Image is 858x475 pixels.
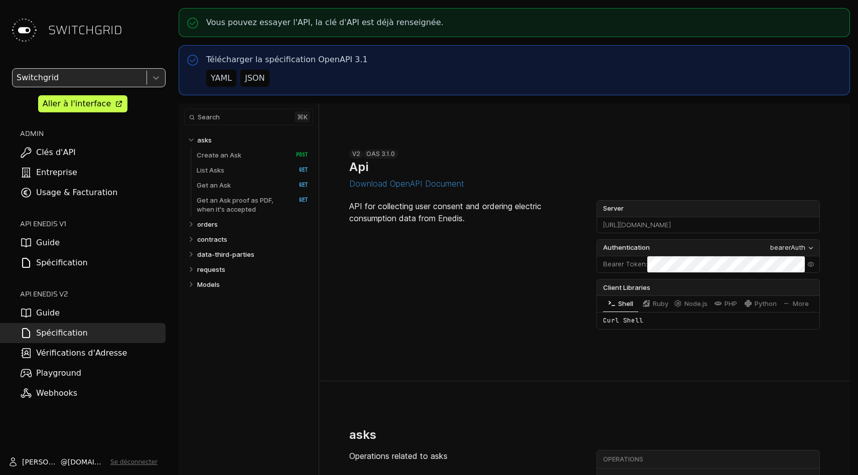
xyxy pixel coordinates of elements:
p: orders [197,220,218,229]
span: Python [755,300,777,307]
p: data-third-parties [197,250,254,259]
button: JSON [240,70,269,87]
div: bearerAuth [770,243,805,253]
a: Models [197,277,309,292]
span: [DOMAIN_NAME] [68,457,106,467]
label: Bearer Token [603,259,646,269]
a: asks [197,132,309,147]
img: Switchgrid Logo [8,14,40,46]
div: [URL][DOMAIN_NAME] [597,217,819,233]
p: asks [197,135,212,144]
div: v2 [349,149,363,159]
span: Shell [618,300,633,307]
a: requests [197,262,309,277]
span: SWITCHGRID [48,22,122,38]
a: Get an Ask proof as PDF, when it's accepted GET [197,193,308,217]
span: POST [289,151,308,159]
a: Get an Ask GET [197,178,308,193]
span: Node.js [684,300,707,307]
div: YAML [211,72,232,84]
span: GET [289,182,308,189]
h2: API ENEDIS v1 [20,219,166,229]
a: List Asks GET [197,163,308,178]
span: [PERSON_NAME] [22,457,61,467]
h2: API ENEDIS v2 [20,289,166,299]
h2: asks [349,427,376,442]
p: List Asks [197,166,224,175]
a: Create an Ask POST [197,147,308,163]
div: OAS 3.1.0 [363,149,398,159]
h1: Api [349,160,368,174]
h2: ADMIN [20,128,166,138]
span: GET [289,167,308,174]
p: Models [197,280,220,289]
button: Se déconnecter [110,458,158,466]
div: Client Libraries [597,279,819,295]
p: Get an Ask [197,181,231,190]
span: GET [289,197,308,204]
span: PHP [725,300,737,307]
p: requests [197,265,225,274]
span: @ [61,457,68,467]
p: Create an Ask [197,150,241,160]
a: contracts [197,232,309,247]
label: Server [597,201,819,217]
p: contracts [197,235,227,244]
button: bearerAuth [767,242,817,253]
span: Ruby [653,300,668,307]
div: Operations [603,455,818,464]
p: API for collecting user consent and ordering electric consumption data from Enedis. [349,200,573,224]
p: Operations related to asks [349,450,573,462]
p: Vous pouvez essayer l'API, la clé d'API est déjà renseignée. [206,17,444,29]
a: Aller à l'interface [38,95,127,112]
div: JSON [245,72,264,84]
kbd: ⌘ k [295,111,310,122]
span: Authentication [603,243,650,253]
p: Get an Ask proof as PDF, when it's accepted [197,196,285,214]
a: data-third-parties [197,247,309,262]
div: Curl Shell [597,312,819,329]
span: Search [198,113,220,121]
a: orders [197,217,309,232]
div: Aller à l'interface [43,98,111,110]
button: YAML [206,70,236,87]
p: Télécharger la spécification OpenAPI 3.1 [206,54,368,66]
button: Download OpenAPI Document [349,179,464,188]
div: : [597,256,647,272]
